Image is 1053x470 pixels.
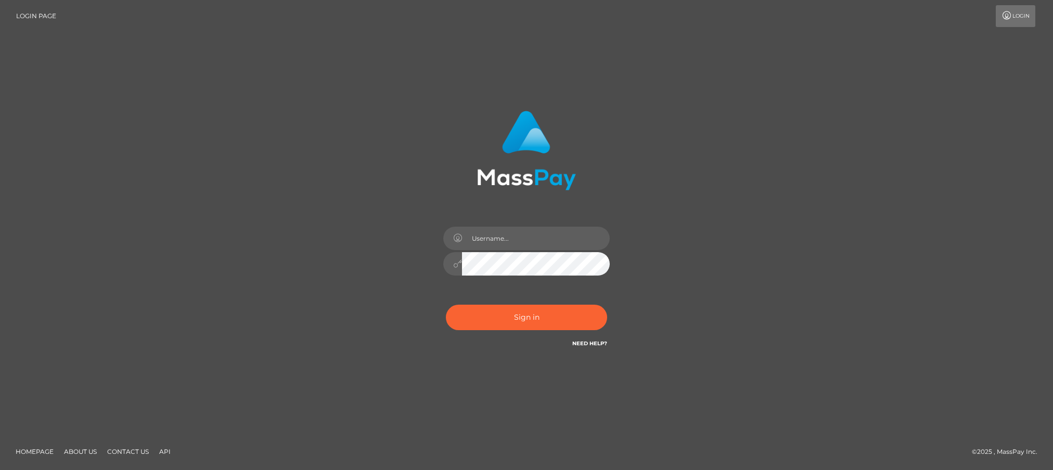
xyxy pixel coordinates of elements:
a: Contact Us [103,443,153,460]
button: Sign in [446,305,607,330]
img: MassPay Login [477,111,576,190]
a: Login Page [16,5,56,27]
a: Login [996,5,1035,27]
a: Homepage [11,443,58,460]
div: © 2025 , MassPay Inc. [972,446,1045,458]
input: Username... [462,227,610,250]
a: About Us [60,443,101,460]
a: API [155,443,175,460]
a: Need Help? [572,340,607,347]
